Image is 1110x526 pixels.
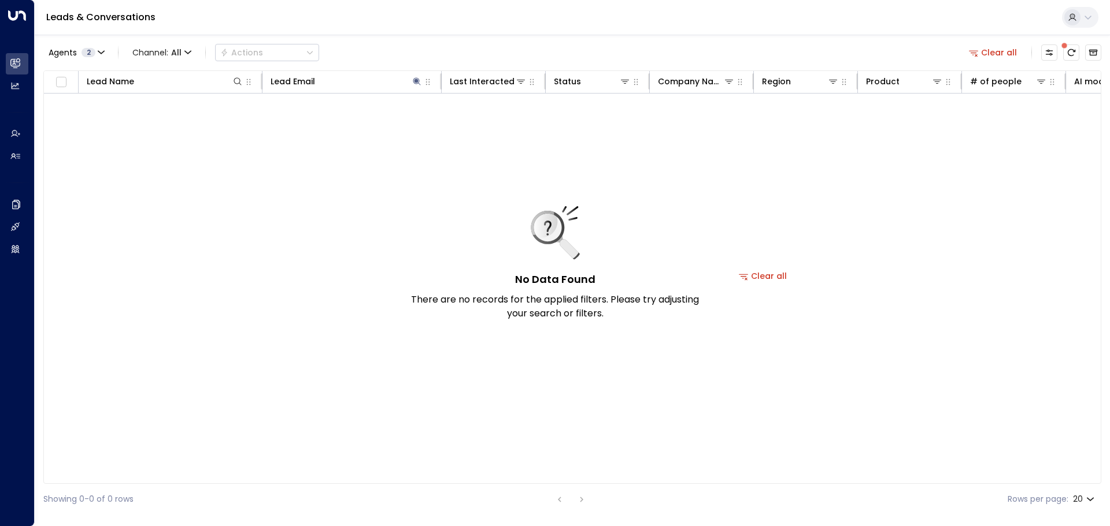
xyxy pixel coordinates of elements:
[734,268,792,284] button: Clear all
[1063,44,1079,61] span: There are new threads available. Refresh the grid to view the latest updates.
[964,44,1022,61] button: Clear all
[220,47,263,58] div: Actions
[82,48,95,57] span: 2
[1073,491,1097,508] div: 20
[215,44,319,61] button: Actions
[762,74,839,88] div: Region
[554,74,581,88] div: Status
[762,74,791,88] div: Region
[450,74,527,88] div: Last Interacted
[49,49,77,57] span: Agents
[271,74,423,88] div: Lead Email
[128,44,196,61] span: Channel:
[970,74,1047,88] div: # of people
[87,74,243,88] div: Lead Name
[171,48,182,57] span: All
[554,74,631,88] div: Status
[515,271,595,287] h5: No Data Found
[43,493,134,505] div: Showing 0-0 of 0 rows
[410,293,700,320] p: There are no records for the applied filters. Please try adjusting your search or filters.
[128,44,196,61] button: Channel:All
[970,74,1022,88] div: # of people
[43,44,109,61] button: Agents2
[552,492,589,506] nav: pagination navigation
[658,74,723,88] div: Company Name
[1041,44,1057,61] button: Customize
[1008,493,1068,505] label: Rows per page:
[87,74,134,88] div: Lead Name
[1085,44,1101,61] button: Archived Leads
[866,74,900,88] div: Product
[46,10,156,24] a: Leads & Conversations
[1074,74,1109,88] div: AI mode
[658,74,735,88] div: Company Name
[215,44,319,61] div: Button group with a nested menu
[450,74,515,88] div: Last Interacted
[866,74,943,88] div: Product
[271,74,315,88] div: Lead Email
[54,75,68,89] span: Toggle select all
